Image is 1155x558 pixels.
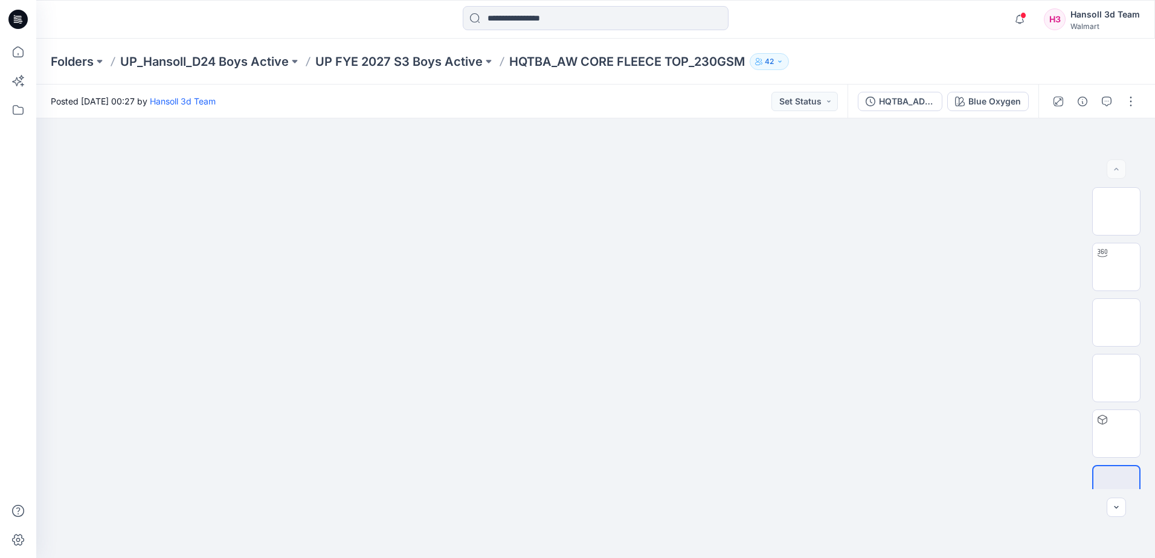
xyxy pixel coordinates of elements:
[1044,8,1066,30] div: H3
[879,95,935,108] div: HQTBA_ADM FC_AW CORE FLEECE TOP_230GSM
[750,53,789,70] button: 42
[968,95,1021,108] div: Blue Oxygen
[1070,7,1140,22] div: Hansoll 3d Team
[509,53,745,70] p: HQTBA_AW CORE FLEECE TOP_230GSM
[315,53,483,70] a: UP FYE 2027 S3 Boys Active
[51,95,216,107] span: Posted [DATE] 00:27 by
[947,92,1029,111] button: Blue Oxygen
[120,53,289,70] a: UP_Hansoll_D24 Boys Active
[1070,22,1140,31] div: Walmart
[51,53,94,70] a: Folders
[858,92,942,111] button: HQTBA_ADM FC_AW CORE FLEECE TOP_230GSM
[150,96,216,106] a: Hansoll 3d Team
[1073,92,1092,111] button: Details
[765,55,774,68] p: 42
